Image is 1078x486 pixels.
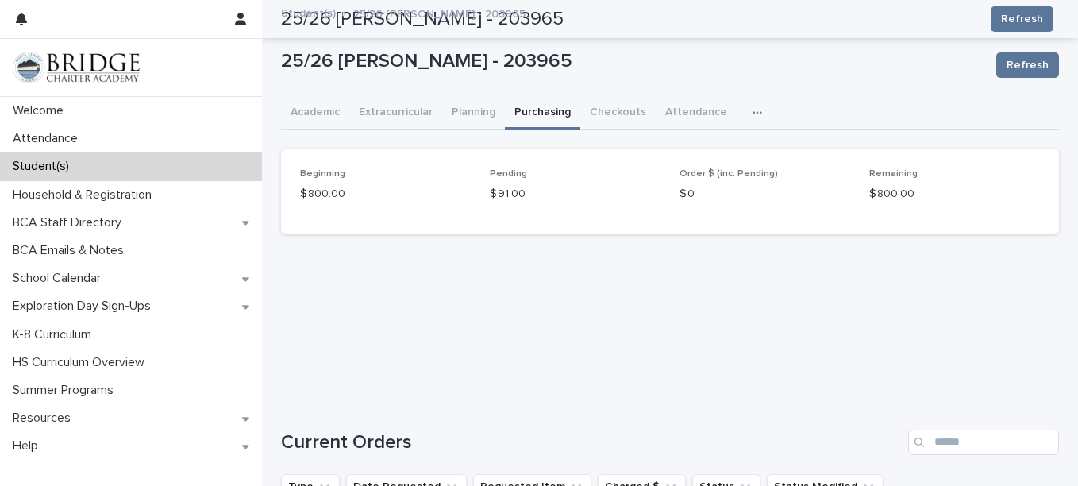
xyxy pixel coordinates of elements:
button: Refresh [996,52,1059,78]
p: BCA Staff Directory [6,215,134,230]
button: Purchasing [505,97,580,130]
p: $ 800.00 [869,186,1040,202]
span: Refresh [1007,57,1049,73]
p: Household & Registration [6,187,164,202]
button: Checkouts [580,97,656,130]
p: 25/26 [PERSON_NAME] - 203965 [353,4,526,21]
span: Beginning [300,169,345,179]
span: Order $ (inc. Pending) [680,169,778,179]
p: $ 91.00 [490,186,660,202]
input: Search [908,430,1059,455]
p: $ 800.00 [300,186,471,202]
p: 25/26 [PERSON_NAME] - 203965 [281,50,984,73]
button: Extracurricular [349,97,442,130]
button: Attendance [656,97,737,130]
p: $ 0 [680,186,850,202]
span: Remaining [869,169,918,179]
p: BCA Emails & Notes [6,243,137,258]
p: Welcome [6,103,76,118]
button: Planning [442,97,505,130]
p: Exploration Day Sign-Ups [6,299,164,314]
p: School Calendar [6,271,114,286]
img: V1C1m3IdTEidaUdm9Hs0 [13,52,140,83]
p: Attendance [6,131,90,146]
p: Summer Programs [6,383,126,398]
h1: Current Orders [281,431,902,454]
p: HS Curriculum Overview [6,355,157,370]
p: Student(s) [6,159,82,174]
a: Student(s) [281,3,336,21]
button: Academic [281,97,349,130]
span: Pending [490,169,527,179]
p: Help [6,438,51,453]
p: Resources [6,411,83,426]
p: K-8 Curriculum [6,327,104,342]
